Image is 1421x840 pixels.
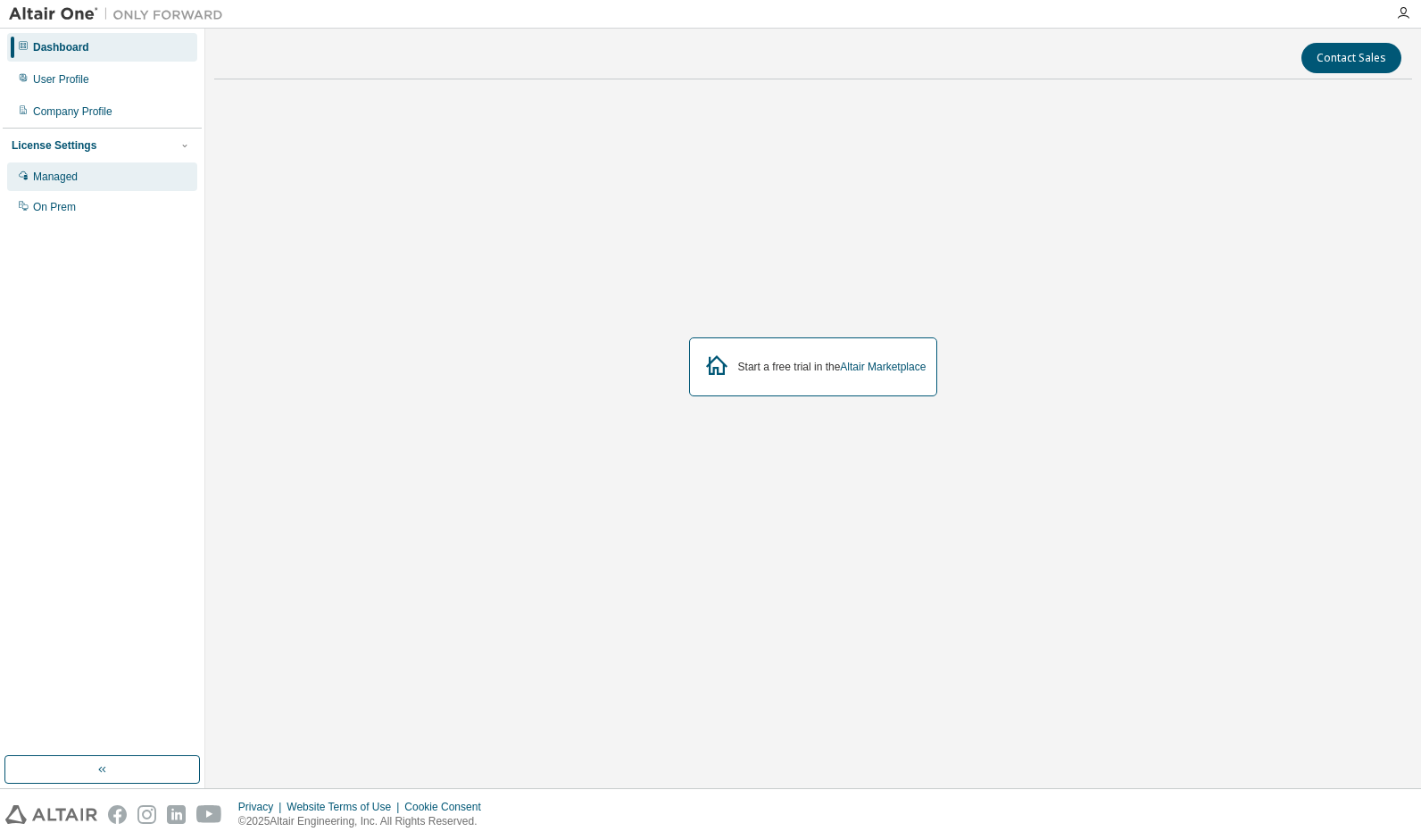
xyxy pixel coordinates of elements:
div: Dashboard [33,40,89,54]
img: youtube.svg [196,805,222,824]
div: On Prem [33,200,76,214]
p: © 2025 Altair Engineering, Inc. All Rights Reserved. [238,814,492,829]
img: Altair One [9,5,232,23]
img: linkedin.svg [167,805,186,824]
div: Website Terms of Use [287,800,404,814]
div: Cookie Consent [404,800,491,814]
div: Privacy [238,800,287,814]
div: Company Profile [33,104,112,119]
a: Altair Marketplace [840,361,926,373]
button: Contact Sales [1301,43,1401,73]
div: User Profile [33,72,89,87]
img: altair_logo.svg [5,805,97,824]
img: facebook.svg [108,805,127,824]
div: License Settings [12,138,96,153]
div: Managed [33,170,78,184]
div: Start a free trial in the [738,360,927,374]
img: instagram.svg [137,805,156,824]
